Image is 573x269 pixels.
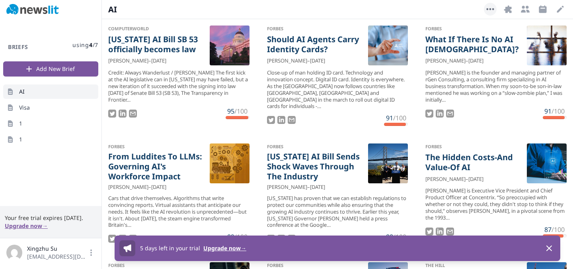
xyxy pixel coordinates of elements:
[119,235,127,243] img: LinkedIn Share
[310,183,325,191] time: [DATE]
[425,143,520,151] div: Forbes
[108,69,249,103] div: Credit: Always Wanderlust / [PERSON_NAME] The first kick at the AI legislative can in [US_STATE] ...
[288,235,296,243] img: Email story
[468,57,483,65] time: [DATE]
[234,107,248,116] span: /100
[267,143,362,150] div: Forbes
[234,232,248,241] span: /100
[241,244,246,252] span: →
[3,61,98,77] button: Add New Brief
[552,225,565,234] span: /100
[425,152,520,173] a: The Hidden Costs-And Value-Of AI
[89,41,93,49] span: 4
[544,225,552,234] span: 87
[227,232,234,241] span: 89
[386,232,393,241] span: 88
[27,245,87,253] span: Xingzhu Su
[3,116,98,131] a: 1
[267,195,408,228] div: [US_STATE] has proven that we can establish regulations to protect our communities while also ens...
[27,253,87,261] span: [EMAIL_ADDRESS][DOMAIN_NAME]
[425,187,567,221] div: [PERSON_NAME] is Executive Vice President and Chief Product Officer at Concentrix. “So preoccupie...
[425,34,520,55] a: What If There Is No AI [DEMOGRAPHIC_DATA]?
[425,69,567,103] div: [PERSON_NAME] is the founder and managing partner of rGen Consulting, a consulting firm specializ...
[203,244,246,252] button: Upgrade now
[267,235,275,243] img: Tweet
[267,26,362,33] div: Forbes
[544,107,552,116] span: 91
[393,114,406,122] span: /100
[277,116,285,124] img: LinkedIn Share
[436,110,444,118] img: LinkedIn Share
[436,228,444,236] img: LinkedIn Share
[267,183,310,191] span: [PERSON_NAME] –
[3,43,33,51] h3: Briefs
[425,26,520,33] div: Forbes
[108,235,116,243] img: Tweet
[108,143,203,150] div: Forbes
[267,69,408,110] div: Close-up of man holding ID card. Technology and innovation concept. Digital ID card. Identity is ...
[108,195,249,228] div: Cars that drive themselves. Algorithms that write convincing reports. Virtual assistants that ant...
[267,34,362,55] a: Should AI Agents Carry Identity Cards?
[108,57,151,65] span: [PERSON_NAME] –
[108,26,203,33] div: Computerworld
[267,57,310,65] span: [PERSON_NAME] –
[5,222,48,230] button: Upgrade now
[72,41,98,49] span: using / 7
[393,232,406,241] span: /100
[425,228,433,236] img: Tweet
[129,110,137,118] img: Email story
[19,88,25,96] span: AI
[6,4,59,15] img: Newslit
[277,235,285,243] img: LinkedIn Share
[151,57,166,65] time: [DATE]
[6,245,95,261] button: Xingzhu Su[EMAIL_ADDRESS][DOMAIN_NAME]
[446,110,454,118] img: Email story
[3,84,98,99] a: AI
[446,228,454,236] img: Email story
[119,110,127,118] img: LinkedIn Share
[5,214,97,222] span: Your free trial expires [DATE].
[267,151,362,181] a: [US_STATE] AI Bill Sends Shock Waves Through The Industry
[19,135,22,143] span: 1
[425,175,468,184] span: [PERSON_NAME] –
[3,100,98,115] a: Visa
[310,57,325,65] time: [DATE]
[288,116,296,124] img: Email story
[19,104,30,112] span: Visa
[267,116,275,124] img: Tweet
[108,151,203,181] a: From Luddites To LLMs: Governing AI's Workforce Impact
[552,107,565,116] span: /100
[386,114,393,122] span: 91
[19,120,22,128] span: 1
[108,34,203,55] a: [US_STATE] AI Bill SB 53 officially becomes law
[129,235,137,243] img: Email story
[227,107,234,116] span: 95
[108,183,151,191] span: [PERSON_NAME] –
[108,4,140,15] span: AI
[151,183,166,191] time: [DATE]
[3,132,98,147] a: 1
[42,222,48,230] span: →
[425,110,433,118] img: Tweet
[108,110,116,118] img: Tweet
[425,57,468,65] span: [PERSON_NAME] –
[140,244,200,252] span: 5 days left in your trial
[468,175,483,184] time: [DATE]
